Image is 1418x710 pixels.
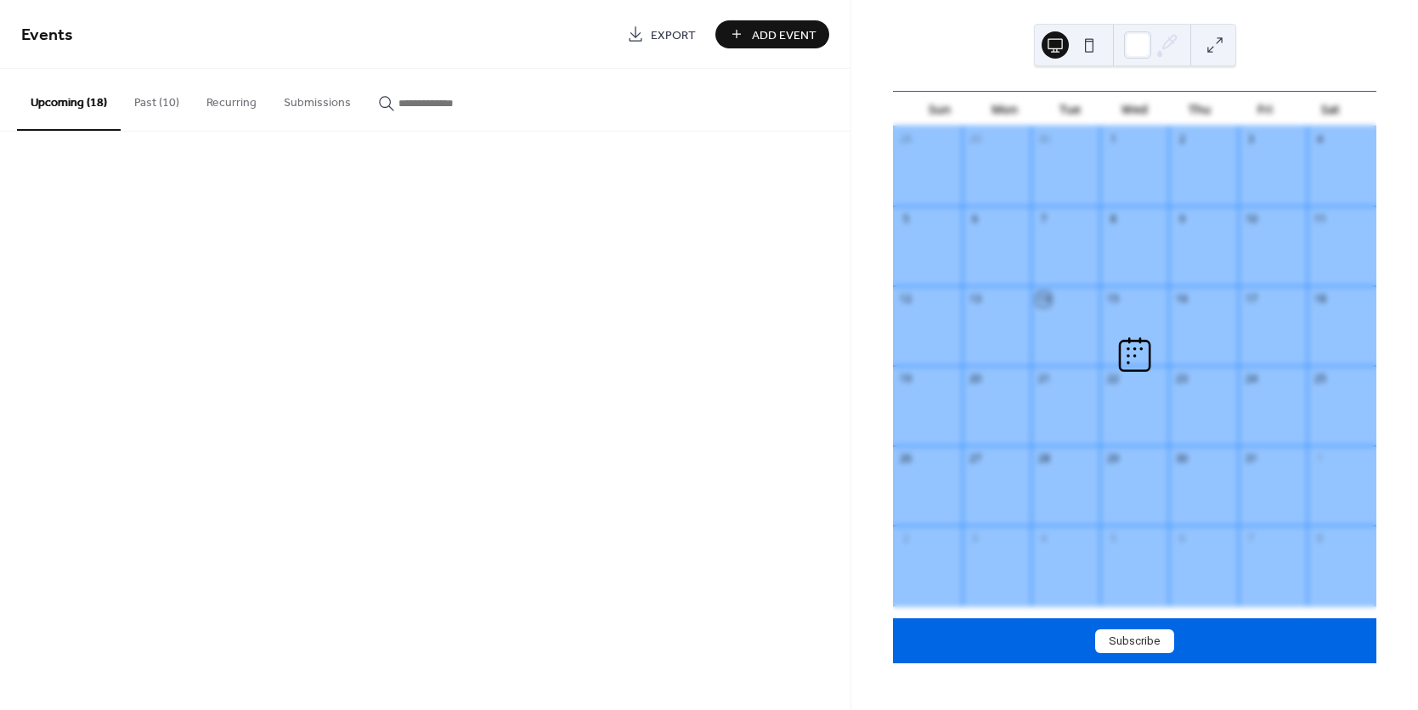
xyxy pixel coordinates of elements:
div: 2 [1175,132,1189,147]
div: 5 [899,212,913,227]
div: 12 [899,292,913,307]
div: 1 [1106,132,1121,147]
div: 7 [1244,532,1258,546]
div: 30 [1037,132,1051,147]
div: 4 [1037,532,1051,546]
div: 29 [968,132,982,147]
div: 3 [968,532,982,546]
a: Export [614,20,709,48]
div: 16 [1175,292,1189,307]
div: 27 [968,452,982,466]
div: 2 [899,532,913,546]
button: Upcoming (18) [17,69,121,131]
div: 8 [1106,212,1121,227]
div: 25 [1313,372,1327,386]
div: 6 [968,212,982,227]
div: 11 [1313,212,1327,227]
span: Events [21,19,73,52]
div: Fri [1233,92,1298,127]
div: 9 [1175,212,1189,227]
div: Sat [1297,92,1363,127]
div: 18 [1313,292,1327,307]
div: 7 [1037,212,1051,227]
div: 13 [968,292,982,307]
div: 6 [1175,532,1189,546]
div: Tue [1037,92,1103,127]
div: 19 [899,372,913,386]
button: Submissions [270,69,364,129]
div: 15 [1106,292,1121,307]
div: 31 [1244,452,1258,466]
div: Wed [1102,92,1167,127]
div: 29 [1106,452,1121,466]
span: Add Event [752,26,816,44]
div: 26 [899,452,913,466]
div: 23 [1175,372,1189,386]
div: 10 [1244,212,1258,227]
div: 8 [1313,532,1327,546]
div: 21 [1037,372,1051,386]
div: 20 [968,372,982,386]
div: 3 [1244,132,1258,147]
div: Mon [972,92,1037,127]
div: 24 [1244,372,1258,386]
div: 14 [1037,292,1051,307]
div: Thu [1167,92,1233,127]
div: 5 [1106,532,1121,546]
div: 22 [1106,372,1121,386]
div: 28 [1037,452,1051,466]
button: Add Event [715,20,829,48]
div: 30 [1175,452,1189,466]
button: Subscribe [1095,629,1174,653]
div: 4 [1313,132,1327,147]
button: Past (10) [121,69,193,129]
div: Sun [907,92,972,127]
div: 17 [1244,292,1258,307]
div: 28 [899,132,913,147]
span: Export [651,26,696,44]
button: Recurring [193,69,270,129]
div: 1 [1313,452,1327,466]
